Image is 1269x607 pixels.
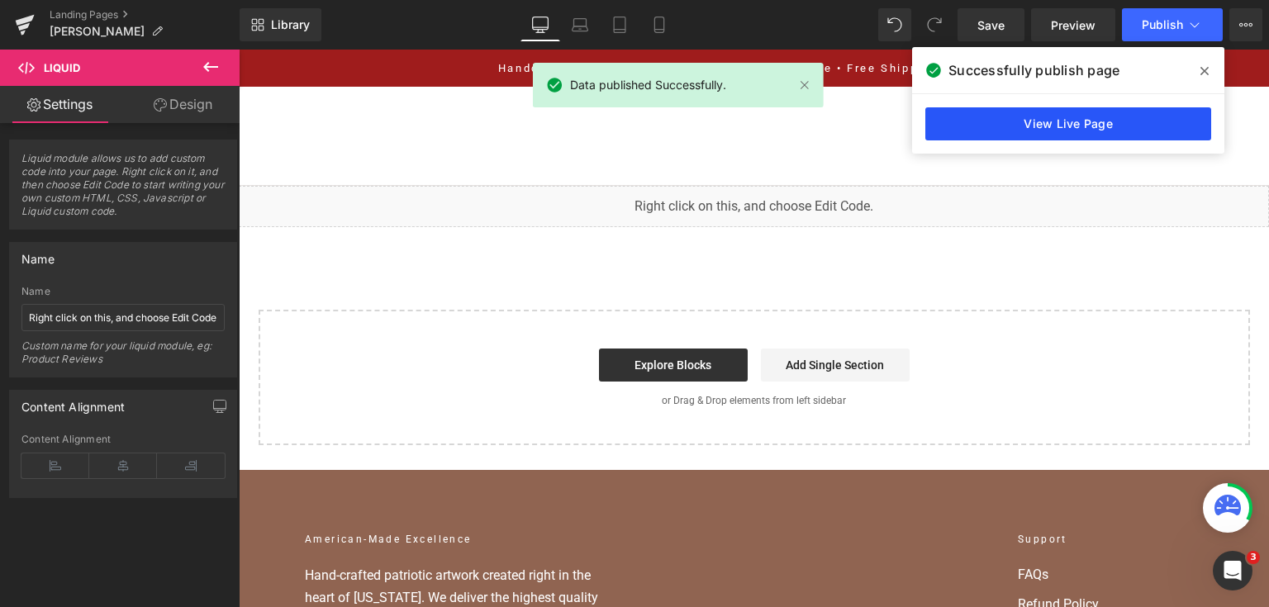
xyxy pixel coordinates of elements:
[520,8,560,41] a: Desktop
[600,8,639,41] a: Tablet
[639,8,679,41] a: Mobile
[1213,551,1252,590] iframe: Intercom live chat
[977,17,1005,34] span: Save
[779,482,964,499] h2: Support
[779,545,964,565] a: Refund Policy
[560,8,600,41] a: Laptop
[50,25,145,38] span: [PERSON_NAME]
[1142,18,1183,31] span: Publish
[1031,8,1115,41] a: Preview
[50,8,240,21] a: Landing Pages
[21,243,55,266] div: Name
[779,515,964,535] a: FAQs
[918,8,951,41] button: Redo
[878,8,911,41] button: Undo
[21,434,225,445] div: Content Alignment
[925,107,1211,140] a: View Live Page
[570,76,726,94] span: Data published Successfully.
[948,60,1119,80] span: Successfully publish page
[1051,17,1096,34] span: Preview
[271,17,310,32] span: Library
[66,482,380,499] h2: American-Made Excellence
[240,8,321,41] a: New Library
[1247,551,1260,564] span: 3
[123,86,243,123] a: Design
[46,345,985,357] p: or Drag & Drop elements from left sidebar
[1229,8,1262,41] button: More
[21,152,225,229] span: Liquid module allows us to add custom code into your page. Right click on it, and then choose Edi...
[21,339,225,377] div: Custom name for your liquid module, eg: Product Reviews
[21,391,125,414] div: Content Alignment
[522,299,671,332] a: Add Single Section
[360,299,509,332] a: Explore Blocks
[259,12,771,25] a: Handcrafted in [US_STATE] • 100% American Made • Free Shipping Over $100
[66,515,380,581] p: Hand-crafted patriotic artwork created right in the heart of [US_STATE]. We deliver the highest q...
[44,61,80,74] span: Liquid
[1122,8,1223,41] button: Publish
[21,286,225,297] div: Name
